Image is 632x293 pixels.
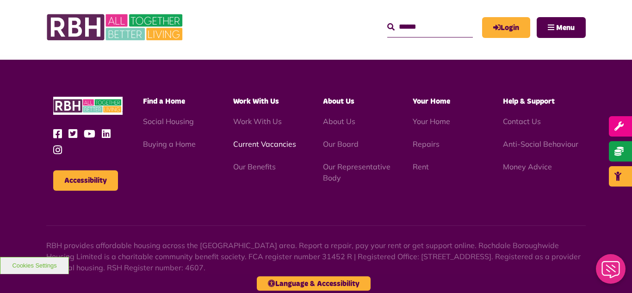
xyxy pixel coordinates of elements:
button: Navigation [537,17,586,38]
a: Our Representative Body [323,162,390,182]
span: Your Home [413,98,450,105]
img: RBH [53,97,123,115]
a: Money Advice [503,162,552,171]
p: RBH provides affordable housing across the [GEOGRAPHIC_DATA] area. Report a repair, pay your rent... [46,240,586,273]
span: Work With Us [233,98,279,105]
a: Anti-Social Behaviour [503,139,578,149]
a: About Us [323,117,355,126]
button: Accessibility [53,170,118,191]
a: Social Housing - open in a new tab [143,117,194,126]
a: MyRBH [482,17,530,38]
input: Search [387,17,473,37]
span: Find a Home [143,98,185,105]
span: About Us [323,98,354,105]
a: Contact Us [503,117,541,126]
a: Work With Us [233,117,282,126]
a: Our Benefits [233,162,276,171]
img: RBH [46,9,185,45]
button: Language & Accessibility [257,276,371,291]
a: Your Home [413,117,450,126]
span: Help & Support [503,98,555,105]
a: Our Board [323,139,359,149]
a: Current Vacancies [233,139,296,149]
a: Buying a Home [143,139,196,149]
a: Repairs [413,139,440,149]
span: Menu [556,24,575,31]
iframe: Netcall Web Assistant for live chat [590,251,632,293]
a: Rent [413,162,429,171]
